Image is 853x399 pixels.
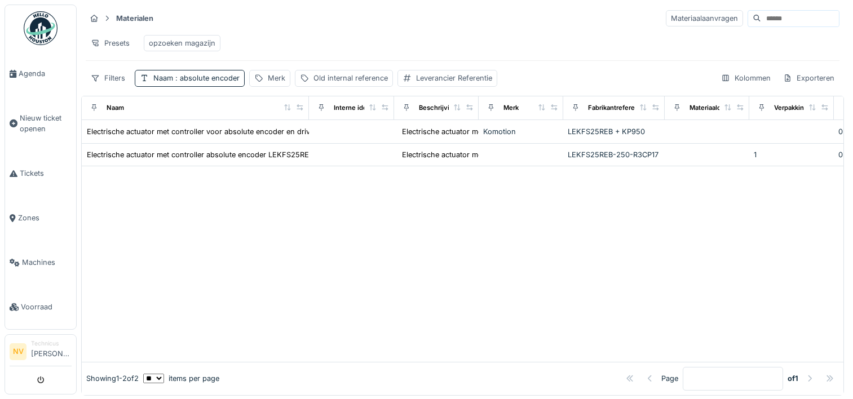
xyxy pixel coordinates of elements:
[31,339,72,363] li: [PERSON_NAME]
[416,73,492,83] div: Leverancier Referentie
[5,240,76,285] a: Machines
[690,103,746,113] div: Materiaalcategorie
[19,68,72,79] span: Agenda
[5,151,76,196] a: Tickets
[86,70,130,86] div: Filters
[20,113,72,134] span: Nieuw ticket openen
[24,11,58,45] img: Badge_color-CXgf-gQk.svg
[87,126,314,137] div: Electrische actuator met controller voor absolute encoder en drive
[661,373,678,384] div: Page
[10,339,72,366] a: NV Technicus[PERSON_NAME]
[5,96,76,151] a: Nieuw ticket openen
[774,103,808,113] div: Verpakking
[716,70,776,86] div: Kolommen
[112,13,158,24] strong: Materialen
[503,103,519,113] div: Merk
[21,302,72,312] span: Voorraad
[31,339,72,348] div: Technicus
[5,285,76,329] a: Voorraad
[754,149,829,160] div: 1
[22,257,72,268] span: Machines
[149,38,215,48] div: opzoeken magazijn
[588,103,647,113] div: Fabrikantreferentie
[86,35,135,51] div: Presets
[568,126,660,137] div: LEKFS25REB + KP950
[5,51,76,96] a: Agenda
[5,196,76,240] a: Zones
[18,212,72,223] span: Zones
[666,10,743,26] div: Materiaalaanvragen
[268,73,285,83] div: Merk
[402,126,569,137] div: Electrische actuator met controller voor absolu...
[788,373,798,384] strong: of 1
[419,103,457,113] div: Beschrijving
[143,373,219,384] div: items per page
[86,373,139,384] div: Showing 1 - 2 of 2
[483,126,559,137] div: Komotion
[402,149,564,160] div: Electrische actuator met controller absolute e...
[153,73,240,83] div: Naam
[778,70,839,86] div: Exporteren
[568,149,660,160] div: LEKFS25REB-250-R3CP17
[20,168,72,179] span: Tickets
[334,103,395,113] div: Interne identificator
[313,73,388,83] div: Old internal reference
[10,343,26,360] li: NV
[87,149,359,160] div: Electrische actuator met controller absolute encoder LEKFS25REB-250-R3CP17
[107,103,124,113] div: Naam
[173,74,240,82] span: : absolute encoder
